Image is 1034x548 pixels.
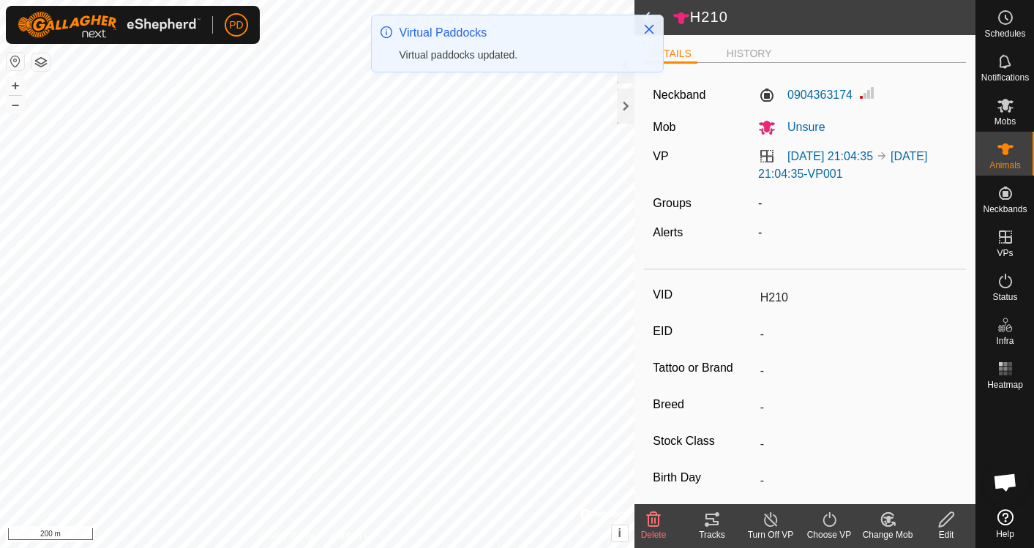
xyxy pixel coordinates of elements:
img: Signal strength [858,84,876,102]
div: - [752,224,962,241]
span: PD [229,18,243,33]
div: Change Mob [858,528,917,541]
button: + [7,77,24,94]
li: DETAILS [644,46,697,64]
span: Delete [641,530,667,540]
label: Stock Class [653,432,754,451]
span: Infra [996,337,1014,345]
div: Edit [917,528,975,541]
a: [DATE] 21:04:35 [787,150,873,162]
div: Virtual Paddocks [400,24,628,42]
label: Birth Day [653,468,754,487]
label: Alerts [653,226,683,239]
div: Virtual paddocks updated. [400,48,628,63]
span: VPs [997,249,1013,258]
span: Mobs [994,117,1016,126]
label: 0904363174 [758,86,853,104]
label: VID [653,285,754,304]
button: Close [639,19,659,40]
span: Notifications [981,73,1029,82]
span: Neckbands [983,205,1027,214]
a: Help [976,503,1034,544]
a: Privacy Policy [259,529,314,542]
div: Tracks [683,528,741,541]
label: VP [653,150,668,162]
span: Animals [989,161,1021,170]
label: EID [653,322,754,341]
span: Unsure [776,121,825,133]
label: Groups [653,197,691,209]
span: Schedules [984,29,1025,38]
img: Gallagher Logo [18,12,201,38]
div: Turn Off VP [741,528,800,541]
div: - [752,195,962,212]
span: Help [996,530,1014,538]
button: Reset Map [7,53,24,70]
div: Choose VP [800,528,858,541]
a: Contact Us [331,529,375,542]
div: Open chat [984,460,1027,504]
label: Mob [653,121,675,133]
h2: H210 [673,8,975,27]
label: Breed [653,395,754,414]
button: Map Layers [32,53,50,71]
button: i [612,525,628,541]
span: Status [992,293,1017,301]
span: i [618,527,621,539]
button: – [7,96,24,113]
img: to [876,150,888,162]
span: Heatmap [987,380,1023,389]
label: Tattoo or Brand [653,359,754,378]
li: HISTORY [721,46,778,61]
label: Neckband [653,86,705,104]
